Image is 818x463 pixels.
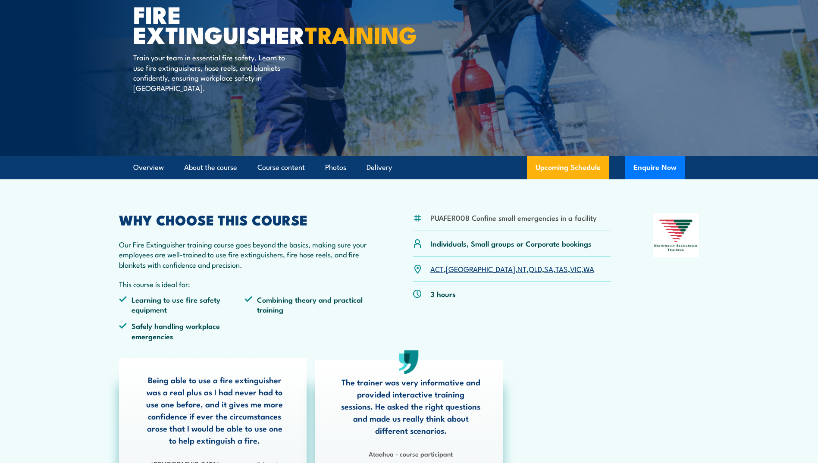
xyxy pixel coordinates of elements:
a: TAS [555,263,568,274]
a: NT [517,263,527,274]
a: Upcoming Schedule [527,156,609,179]
a: WA [583,263,594,274]
li: Combining theory and practical training [244,294,370,315]
strong: Ataahua - course participant [369,449,453,458]
a: Delivery [367,156,392,179]
a: SA [544,263,553,274]
a: Photos [325,156,346,179]
li: PUAFER008 Confine small emergencies in a facility [430,213,597,222]
p: Individuals, Small groups or Corporate bookings [430,238,592,248]
h1: Fire Extinguisher [133,4,346,44]
h2: WHY CHOOSE THIS COURSE [119,213,371,225]
a: QLD [529,263,542,274]
p: Being able to use a fire extinguisher was a real plus as I had never had to use one before, and i... [144,374,285,446]
li: Learning to use fire safety equipment [119,294,245,315]
li: Safely handling workplace emergencies [119,321,245,341]
a: ACT [430,263,444,274]
p: , , , , , , , [430,264,594,274]
a: Course content [257,156,305,179]
a: About the course [184,156,237,179]
button: Enquire Now [625,156,685,179]
a: Overview [133,156,164,179]
a: VIC [570,263,581,274]
p: The trainer was very informative and provided interactive training sessions. He asked the right q... [341,376,481,436]
p: 3 hours [430,289,456,299]
p: This course is ideal for: [119,279,371,289]
a: [GEOGRAPHIC_DATA] [446,263,515,274]
img: Nationally Recognised Training logo. [653,213,699,257]
strong: TRAINING [305,16,417,52]
p: Our Fire Extinguisher training course goes beyond the basics, making sure your employees are well... [119,239,371,269]
p: Train your team in essential fire safety. Learn to use fire extinguishers, hose reels, and blanke... [133,52,291,93]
